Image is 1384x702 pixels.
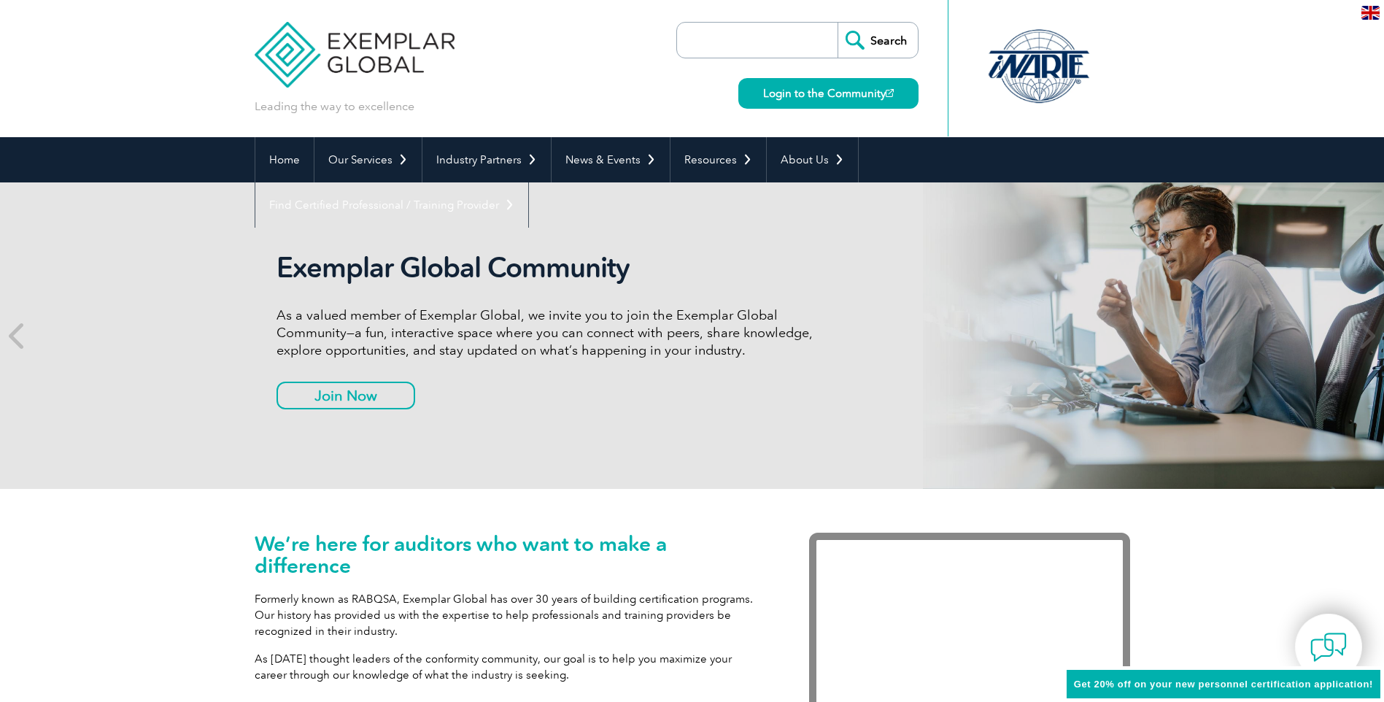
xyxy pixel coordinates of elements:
span: Get 20% off on your new personnel certification application! [1074,679,1373,690]
img: en [1361,6,1380,20]
a: Industry Partners [422,137,551,182]
a: Join Now [277,382,415,409]
a: Login to the Community [738,78,919,109]
a: About Us [767,137,858,182]
p: As a valued member of Exemplar Global, we invite you to join the Exemplar Global Community—a fun,... [277,306,824,359]
p: As [DATE] thought leaders of the conformity community, our goal is to help you maximize your care... [255,651,765,683]
a: Resources [670,137,766,182]
a: Home [255,137,314,182]
h2: Exemplar Global Community [277,251,824,285]
h1: We’re here for auditors who want to make a difference [255,533,765,576]
img: contact-chat.png [1310,629,1347,666]
a: News & Events [552,137,670,182]
a: Find Certified Professional / Training Provider [255,182,528,228]
a: Our Services [314,137,422,182]
input: Search [838,23,918,58]
p: Formerly known as RABQSA, Exemplar Global has over 30 years of building certification programs. O... [255,591,765,639]
p: Leading the way to excellence [255,99,414,115]
img: open_square.png [886,89,894,97]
